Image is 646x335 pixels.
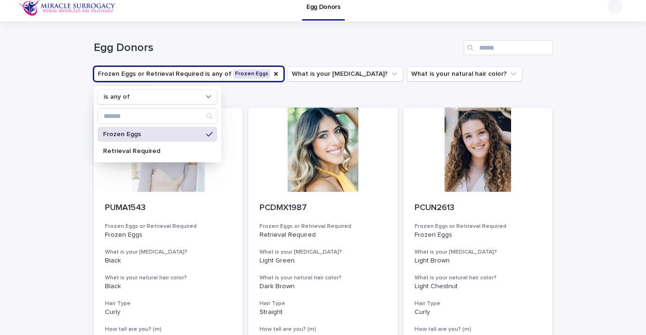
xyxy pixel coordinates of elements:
[105,257,232,265] p: Black
[415,203,542,213] p: PCUN2613
[98,109,217,124] input: Search
[260,223,386,230] h3: Frozen Eggs or Retrieval Required
[105,203,232,213] p: PUMA1543
[94,66,284,81] button: Frozen Eggs or Retrieval Required
[260,248,386,256] h3: What is your [MEDICAL_DATA]?
[260,308,386,316] p: Straight
[97,108,217,124] div: Search
[288,66,403,81] button: What is your eye color?
[407,66,522,81] button: What is your natural hair color?
[260,231,386,239] p: Retrieval Required
[105,223,232,230] h3: Frozen Eggs or Retrieval Required
[415,231,542,239] p: Frozen Eggs
[260,300,386,307] h3: Hair Type
[415,300,542,307] h3: Hair Type
[94,41,460,55] h1: Egg Donors
[415,223,542,230] h3: Frozen Eggs or Retrieval Required
[105,308,232,316] p: Curly
[103,148,202,154] p: Retrieval Required
[415,257,542,265] p: Light Brown
[94,85,154,100] button: Proven Cycle
[105,274,232,282] h3: What is your natural hair color?
[415,274,542,282] h3: What is your natural hair color?
[260,283,386,291] p: Dark Brown
[105,248,232,256] h3: What is your [MEDICAL_DATA]?
[415,326,542,333] h3: How tall are you? (m)
[105,283,232,291] p: Black
[260,326,386,333] h3: How tall are you? (m)
[104,93,130,101] p: is any of
[105,300,232,307] h3: Hair Type
[103,131,202,138] p: Frozen Eggs
[415,283,542,291] p: Light Chestnut
[260,257,386,265] p: Light Green
[105,326,232,333] h3: How tall are you? (m)
[464,40,553,55] input: Search
[415,248,542,256] h3: What is your [MEDICAL_DATA]?
[105,231,232,239] p: Frozen Eggs
[260,274,386,282] h3: What is your natural hair color?
[415,308,542,316] p: Curly
[260,203,386,213] p: PCDMX1987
